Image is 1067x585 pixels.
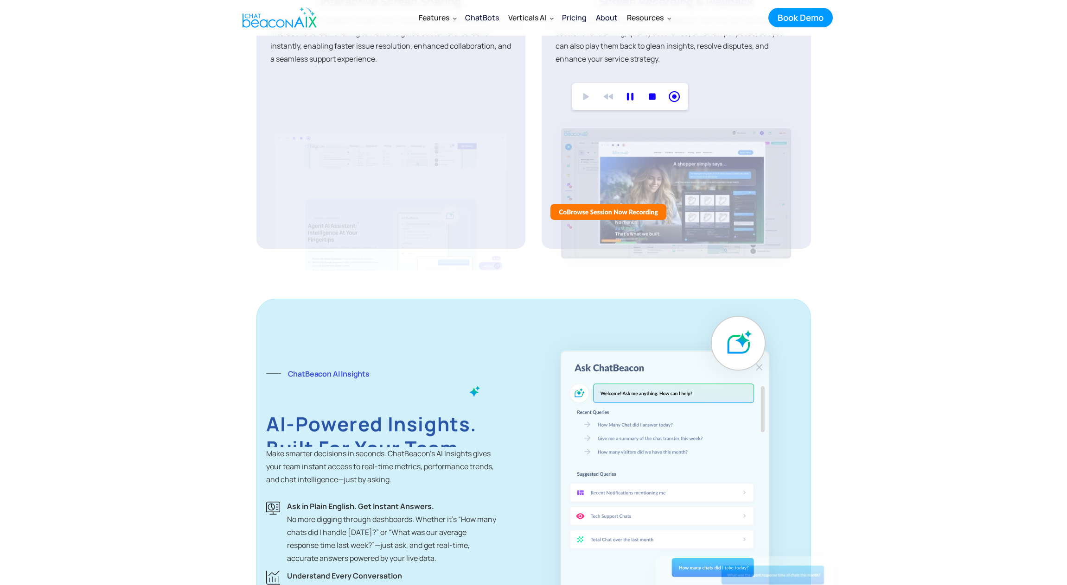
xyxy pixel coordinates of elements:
a: home [235,1,322,34]
p: See, Solve, and Support in Real-Time. Empower your agents with interactive screen sharing to view... [270,13,512,65]
img: ChatBeacon AI now introduces generative AI assistance. [711,316,766,371]
strong: Understand Every Conversation ‍ [287,571,402,581]
p: Make smarter decisions in seconds. ChatBeacon’s AI Insights gives your team instant access to rea... [266,447,496,486]
strong: Ask in Plain English. Get Instant Answers. ‍ [287,501,434,511]
img: Dropdown [453,16,457,20]
div: No more digging through dashboards. Whether it’s “How many chats did I handle [DATE]?” or “What w... [287,500,496,565]
div: Resources [622,6,675,29]
img: Dropdown [550,16,554,20]
div: Resources [627,11,664,24]
div: Verticals AI [508,11,546,24]
p: Capture every moment. With ChatBeacon, not only can you record sessions for training, quality ass... [556,13,797,91]
strong: AI-Powered Insights. Built for Your Team. [266,410,477,461]
div: Features [419,11,449,24]
div: Features [414,6,460,29]
div: Pricing [562,11,587,24]
a: About [591,6,622,30]
a: Pricing [557,6,591,30]
div: Verticals AI [504,6,557,29]
a: Book Demo [768,8,833,27]
strong: ChatBeacon AI Insights [288,369,370,379]
img: Dropdown [667,16,671,20]
div: ChatBots [465,11,499,24]
a: ChatBots [460,6,504,30]
div: Book Demo [778,12,824,24]
div: About [596,11,618,24]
